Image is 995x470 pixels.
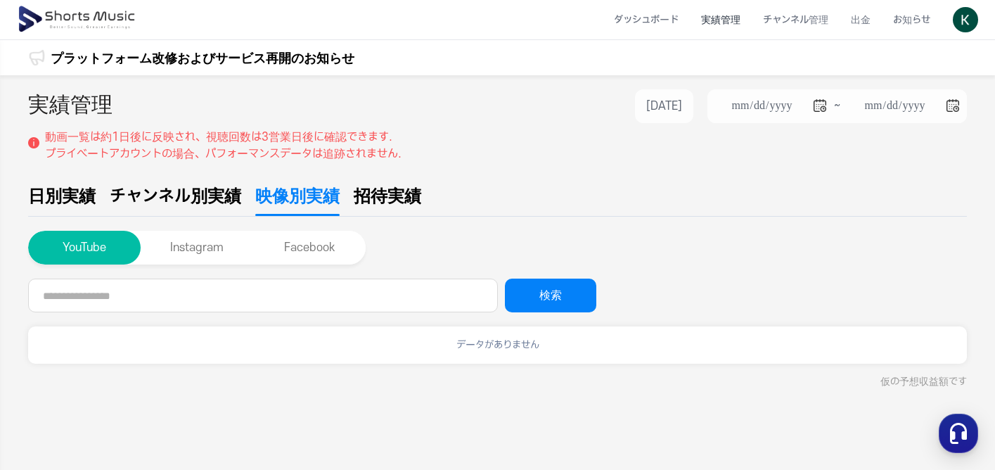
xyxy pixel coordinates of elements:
[36,374,60,386] span: Home
[603,1,690,39] a: ダッシュボード
[4,353,93,388] a: Home
[117,375,158,386] span: Messages
[752,1,840,39] a: チャンネル管理
[840,1,882,39] a: 出金
[953,7,978,32] img: 사용자 이미지
[354,184,421,216] a: 招待実績
[28,49,45,66] img: 알림 아이콘
[690,1,752,39] a: 実績管理
[39,338,956,352] p: データがありません
[28,241,141,254] a: YouTube
[93,353,181,388] a: Messages
[255,184,340,216] a: 映像別実績
[28,184,96,209] span: 日別実績
[28,89,113,123] h2: 実績管理
[28,231,141,265] button: YouTube
[253,231,366,265] button: Facebook
[110,184,241,216] a: チャンネル別実績
[255,184,340,209] span: 映像別実績
[505,279,596,312] button: 検索
[635,89,693,123] button: [DATE]
[707,89,967,123] li: ~
[51,49,354,68] a: プラットフォーム改修およびサービス再開のお知らせ
[28,137,39,148] img: 설명 아이콘
[141,231,253,265] button: Instagram
[354,184,421,209] span: 招待実績
[208,374,243,386] span: Settings
[45,129,402,163] p: 動画一覧は約1日後に反映され、視聴回数は3営業日後に確認できます. プライベートアカウントの場合、パフォーマンスデータは追跡されません.
[28,184,96,216] a: 日別実績
[882,1,942,39] a: お知らせ
[28,375,967,389] div: 仮の予想収益額です
[181,353,270,388] a: Settings
[253,241,366,254] a: Facebook
[110,184,241,209] span: チャンネル別実績
[141,241,253,254] a: Instagram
